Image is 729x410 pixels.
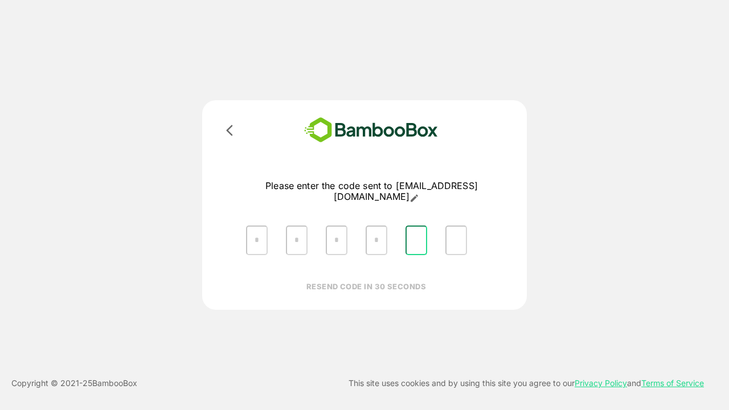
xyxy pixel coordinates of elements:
p: Please enter the code sent to [EMAIL_ADDRESS][DOMAIN_NAME] [237,181,506,203]
input: Please enter OTP character 6 [445,225,467,255]
input: Please enter OTP character 5 [406,225,427,255]
a: Terms of Service [641,378,704,388]
input: Please enter OTP character 2 [286,225,308,255]
input: Please enter OTP character 1 [246,225,268,255]
a: Privacy Policy [575,378,627,388]
p: Copyright © 2021- 25 BambooBox [11,376,137,390]
input: Please enter OTP character 4 [366,225,387,255]
p: This site uses cookies and by using this site you agree to our and [349,376,704,390]
img: bamboobox [288,114,454,146]
input: Please enter OTP character 3 [326,225,347,255]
